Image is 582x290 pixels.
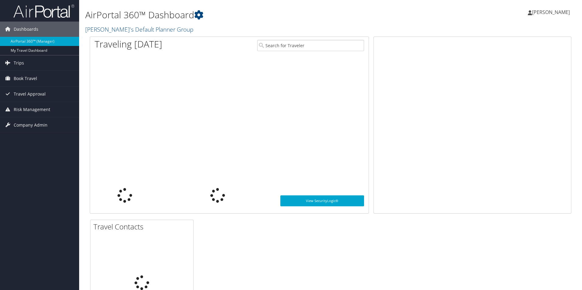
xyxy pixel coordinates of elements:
[528,3,576,21] a: [PERSON_NAME]
[257,40,364,51] input: Search for Traveler
[280,195,364,206] a: View SecurityLogic®
[95,38,162,51] h1: Traveling [DATE]
[14,117,47,133] span: Company Admin
[85,9,412,21] h1: AirPortal 360™ Dashboard
[14,22,38,37] span: Dashboards
[14,71,37,86] span: Book Travel
[14,86,46,102] span: Travel Approval
[14,102,50,117] span: Risk Management
[532,9,570,16] span: [PERSON_NAME]
[85,25,195,33] a: [PERSON_NAME]'s Default Planner Group
[13,4,74,18] img: airportal-logo.png
[93,222,193,232] h2: Travel Contacts
[14,55,24,71] span: Trips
